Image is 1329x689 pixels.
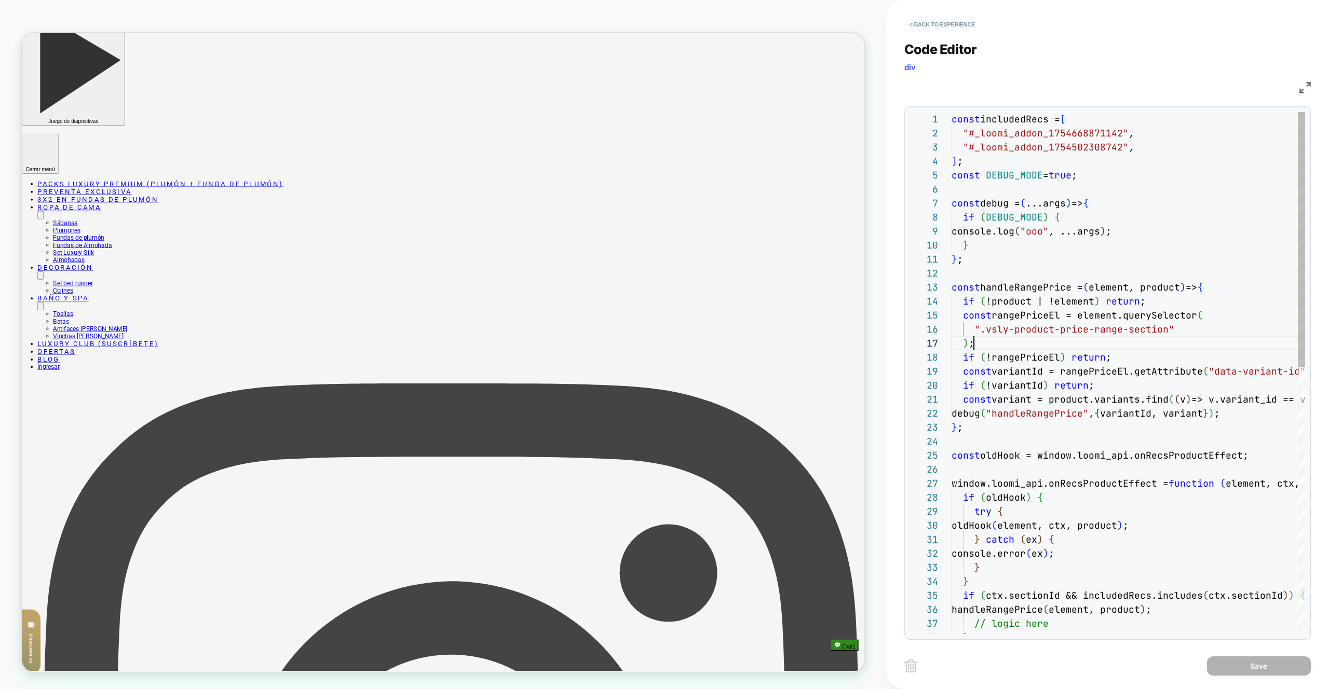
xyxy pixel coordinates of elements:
span: ) [1209,407,1214,419]
span: ; [1106,225,1111,237]
span: ( [1197,309,1203,321]
span: ; [969,337,974,349]
div: 37 [910,616,938,630]
div: 12 [910,266,938,280]
span: DEBUG_MODE [986,169,1043,181]
span: } [963,575,969,587]
a: Set Luxury Silk [42,287,96,297]
span: debug [952,407,980,419]
span: ; [957,421,963,433]
span: ( [980,407,986,419]
span: const [963,365,992,377]
span: "data-variant-id" [1209,365,1306,377]
span: ) [1043,379,1049,391]
a: Preventa Exclusiva [21,206,146,216]
span: ) [1066,197,1072,209]
span: if [963,351,974,363]
button: < Back to experience [904,16,980,33]
span: ) [1094,295,1100,307]
span: debug = [980,197,1020,209]
span: Cerrar menú [5,178,44,186]
span: ( [1014,225,1020,237]
div: 21 [910,392,938,406]
span: const [952,281,980,293]
span: { [1037,491,1043,503]
div: 11 [910,252,938,266]
span: variantId = rangePriceEl.getAttribute [992,365,1203,377]
a: Ofertas [21,419,72,430]
div: 23 [910,420,938,434]
span: } [974,533,980,545]
span: ; [957,155,963,167]
span: !variantId [986,379,1043,391]
span: "ooo" [1020,225,1049,237]
div: 19 [910,364,938,378]
span: ; [1214,407,1220,419]
div: 35 [910,588,938,602]
div: JS [905,81,953,94]
span: ) [1100,225,1106,237]
span: catch [986,533,1014,545]
span: ) [1037,533,1043,545]
span: oldHook = window.loomi_api.onRecsProductEffect; [980,449,1249,461]
span: ( [1026,547,1032,559]
span: "handleRangePrice" [986,407,1089,419]
span: ( [1043,603,1049,615]
div: 20 [910,378,938,392]
span: ( [1203,589,1209,601]
span: function [1169,477,1214,489]
div: 16 [910,322,938,336]
div: 28 [910,490,938,504]
a: Blog [21,430,50,440]
span: ( [1174,393,1180,405]
span: ( [1020,533,1026,545]
div: 6 [910,182,938,196]
span: v [1180,393,1186,405]
span: const [963,393,992,405]
a: Almohadas [42,297,84,307]
span: } [952,421,957,433]
div: 25 [910,448,938,462]
span: ) [1180,281,1186,293]
div: 18 [910,350,938,364]
span: ( [1220,477,1226,489]
span: ) [963,337,969,349]
div: 7 [910,196,938,210]
span: ; [1089,379,1094,391]
span: ) [1043,547,1049,559]
span: } [952,253,957,265]
span: = [1043,169,1049,181]
span: , [1089,407,1094,419]
a: Ropa de cama [21,227,106,237]
span: return [1054,379,1089,391]
div: 31 [910,532,938,546]
span: ) [1117,519,1123,531]
span: const [952,113,980,125]
span: { [997,505,1003,517]
a: Ingresar [21,440,50,450]
span: !rangePriceEl [986,351,1060,363]
span: { [1049,533,1054,545]
span: element, product [1049,603,1140,615]
span: console.log [952,225,1014,237]
img: fullscreen [1299,82,1311,93]
div: 3 [910,140,938,154]
span: ".vsly-product-price-range-section" [974,323,1174,335]
a: Baño y Spa [21,348,89,359]
span: ; [1106,351,1111,363]
span: ) [1140,603,1146,615]
span: ; [1146,603,1151,615]
a: Packs Luxury Premium (Plumón + Funda de Plumón) [21,196,348,206]
span: variantId, variant [1100,407,1203,419]
a: Fundas de Almohada [42,278,120,287]
span: ( [980,211,986,223]
span: } [963,631,969,643]
span: } [1203,407,1209,419]
span: => [1072,197,1083,209]
span: } [963,239,969,251]
span: ; [1123,519,1129,531]
span: Theme: MAIN [456,8,496,24]
span: ( [1083,281,1089,293]
button: Save [1207,656,1311,676]
a: Fundas de plumón [42,268,110,278]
